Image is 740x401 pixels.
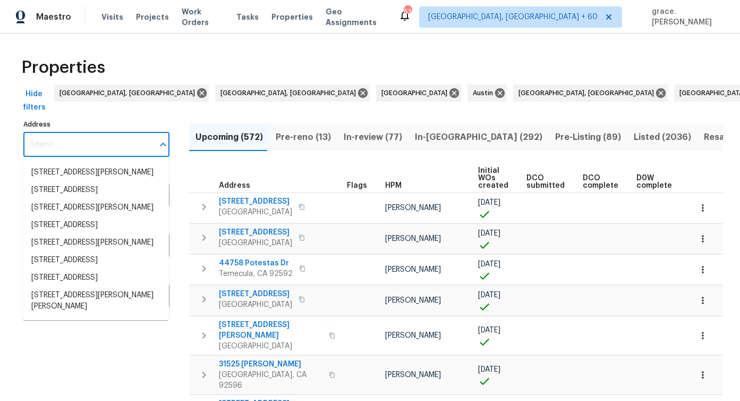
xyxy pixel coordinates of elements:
[478,291,500,299] span: [DATE]
[473,88,497,98] span: Austin
[555,130,621,145] span: Pre-Listing (89)
[23,199,169,216] li: [STREET_ADDRESS][PERSON_NAME]
[219,299,292,310] span: [GEOGRAPHIC_DATA]
[17,85,51,117] button: Hide filters
[636,174,672,189] span: D0W complete
[347,182,367,189] span: Flags
[326,6,386,28] span: Geo Assignments
[219,182,250,189] span: Address
[23,181,169,199] li: [STREET_ADDRESS]
[219,238,292,248] span: [GEOGRAPHIC_DATA]
[21,62,105,73] span: Properties
[467,85,507,102] div: Austin
[59,88,199,98] span: [GEOGRAPHIC_DATA], [GEOGRAPHIC_DATA]
[513,85,668,102] div: [GEOGRAPHIC_DATA], [GEOGRAPHIC_DATA]
[478,167,508,189] span: Initial WOs created
[385,266,441,273] span: [PERSON_NAME]
[385,371,441,379] span: [PERSON_NAME]
[478,199,500,206] span: [DATE]
[195,130,263,145] span: Upcoming (572)
[478,366,500,373] span: [DATE]
[526,174,565,189] span: DCO submitted
[23,132,154,157] input: Search ...
[23,287,169,315] li: [STREET_ADDRESS][PERSON_NAME][PERSON_NAME]
[136,12,169,22] span: Projects
[156,137,171,152] button: Close
[219,227,292,238] span: [STREET_ADDRESS]
[385,297,441,304] span: [PERSON_NAME]
[648,6,724,28] span: grace.[PERSON_NAME]
[54,85,209,102] div: [GEOGRAPHIC_DATA], [GEOGRAPHIC_DATA]
[220,88,360,98] span: [GEOGRAPHIC_DATA], [GEOGRAPHIC_DATA]
[23,216,169,234] li: [STREET_ADDRESS]
[36,12,71,22] span: Maestro
[23,269,169,287] li: [STREET_ADDRESS]
[428,12,598,22] span: [GEOGRAPHIC_DATA], [GEOGRAPHIC_DATA] + 60
[219,196,292,207] span: [STREET_ADDRESS]
[518,88,658,98] span: [GEOGRAPHIC_DATA], [GEOGRAPHIC_DATA]
[385,332,441,339] span: [PERSON_NAME]
[23,252,169,269] li: [STREET_ADDRESS]
[276,130,331,145] span: Pre-reno (13)
[478,230,500,237] span: [DATE]
[415,130,542,145] span: In-[GEOGRAPHIC_DATA] (292)
[634,130,691,145] span: Listed (2036)
[385,204,441,212] span: [PERSON_NAME]
[271,12,313,22] span: Properties
[219,207,292,218] span: [GEOGRAPHIC_DATA]
[219,289,292,299] span: [STREET_ADDRESS]
[219,341,322,352] span: [GEOGRAPHIC_DATA]
[219,370,322,391] span: [GEOGRAPHIC_DATA], CA 92596
[385,182,402,189] span: HPM
[215,85,370,102] div: [GEOGRAPHIC_DATA], [GEOGRAPHIC_DATA]
[219,269,293,279] span: Temecula, CA 92592
[182,6,224,28] span: Work Orders
[583,174,618,189] span: DCO complete
[478,261,500,268] span: [DATE]
[101,12,123,22] span: Visits
[381,88,452,98] span: [GEOGRAPHIC_DATA]
[219,320,322,341] span: [STREET_ADDRESS][PERSON_NAME]
[21,88,47,114] span: Hide filters
[478,327,500,334] span: [DATE]
[23,164,169,181] li: [STREET_ADDRESS][PERSON_NAME]
[23,234,169,252] li: [STREET_ADDRESS][PERSON_NAME]
[236,13,259,21] span: Tasks
[344,130,402,145] span: In-review (77)
[219,359,322,370] span: 31525 [PERSON_NAME]
[219,258,293,269] span: 44758 Potestas Dr
[23,121,169,128] label: Address
[23,315,169,333] li: [STREET_ADDRESS][PERSON_NAME]
[385,235,441,243] span: [PERSON_NAME]
[404,6,411,17] div: 630
[376,85,461,102] div: [GEOGRAPHIC_DATA]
